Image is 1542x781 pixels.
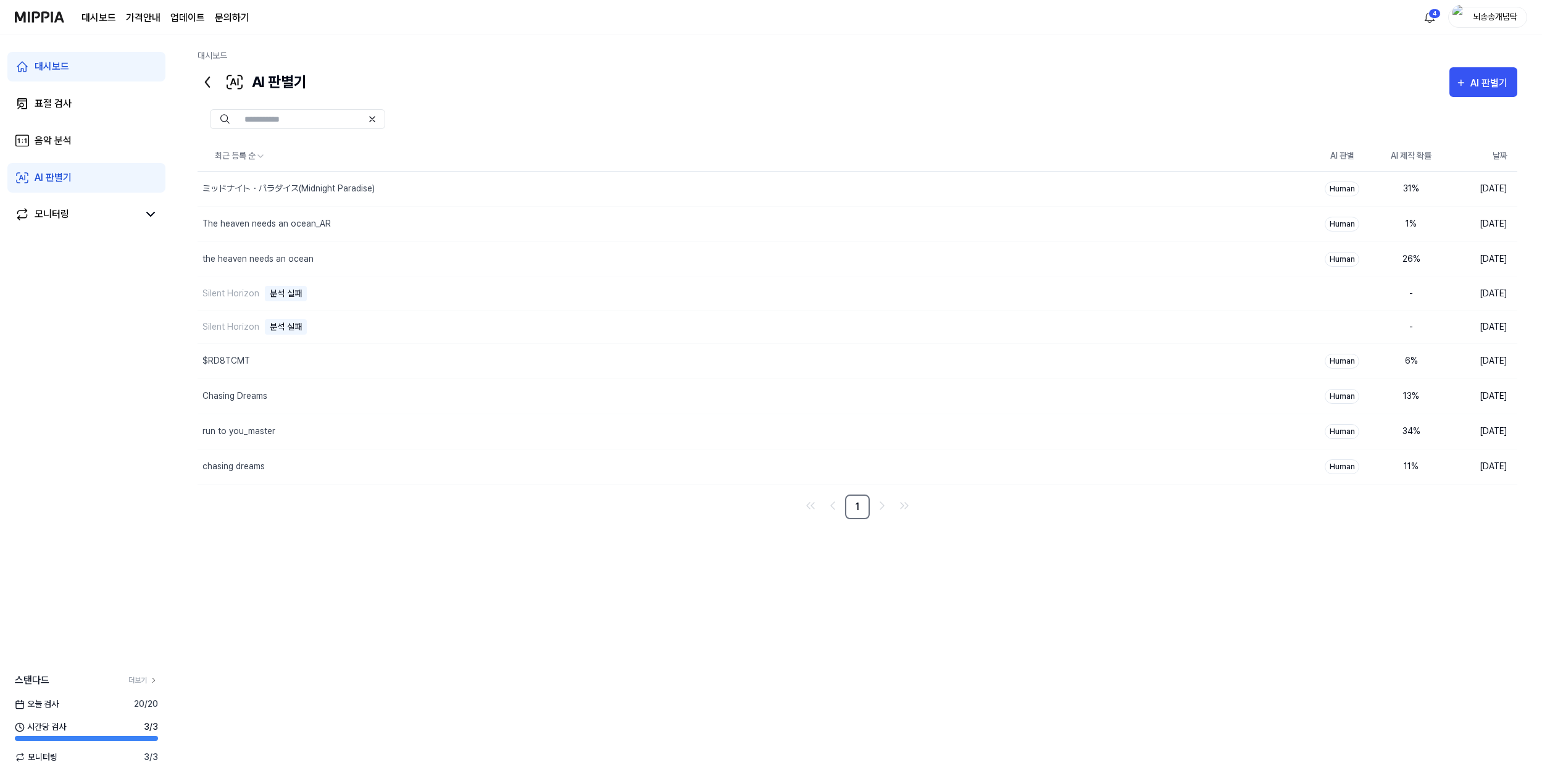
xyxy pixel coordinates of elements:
img: 알림 [1422,10,1437,25]
div: run to you_master [202,425,275,438]
th: 날짜 [1446,141,1517,171]
a: Go to next page [872,496,892,516]
div: Human [1325,459,1359,474]
div: ミッドナイト・パラダイス(Midnight Paradise) [202,182,375,195]
a: 표절 검사 [7,89,165,119]
div: 11 % [1386,460,1436,473]
span: 오늘 검사 [15,698,59,711]
div: Human [1325,252,1359,267]
img: Search [220,114,230,124]
div: 음악 분석 [35,133,72,148]
td: [DATE] [1446,241,1517,277]
span: 스탠다드 [15,673,49,688]
button: profile뇌송송개념탁 [1448,7,1527,28]
button: 가격안내 [126,10,160,25]
td: [DATE] [1446,171,1517,206]
div: AI 판별기 [198,67,307,97]
a: 더보기 [128,675,158,686]
td: [DATE] [1446,206,1517,241]
td: - [1377,277,1446,310]
div: Human [1325,424,1359,439]
div: $RD8TCMT [202,354,250,367]
span: 3 / 3 [144,751,158,764]
td: [DATE] [1446,343,1517,378]
td: [DATE] [1446,310,1517,343]
td: - [1377,310,1446,343]
a: Go to first page [801,496,820,516]
div: 4 [1428,9,1441,19]
nav: pagination [198,495,1517,519]
td: [DATE] [1446,378,1517,414]
div: the heaven needs an ocean [202,253,314,265]
div: Human [1325,354,1359,369]
div: Human [1325,182,1359,196]
div: The heaven needs an ocean_AR [202,217,331,230]
span: 20 / 20 [134,698,158,711]
div: Chasing Dreams [202,390,267,403]
a: AI 판별기 [7,163,165,193]
a: Go to last page [894,496,914,516]
a: 문의하기 [215,10,249,25]
div: 뇌송송개념탁 [1471,10,1519,23]
div: chasing dreams [202,460,265,473]
button: 알림4 [1420,7,1440,27]
span: 3 / 3 [144,720,158,733]
div: Silent Horizon [202,287,259,300]
span: 시간당 검사 [15,720,66,733]
a: 대시보드 [7,52,165,81]
a: 대시보드 [81,10,116,25]
div: Silent Horizon [202,320,259,333]
a: 1 [845,495,870,519]
td: [DATE] [1446,277,1517,310]
a: 업데이트 [170,10,205,25]
div: 표절 검사 [35,96,72,111]
div: 34 % [1386,425,1436,438]
div: Human [1325,389,1359,404]
div: 분석 실패 [265,286,307,301]
div: 26 % [1386,253,1436,265]
div: 분석 실패 [265,319,307,335]
th: AI 제작 확률 [1377,141,1446,171]
th: AI 판별 [1307,141,1377,171]
div: 6 % [1386,354,1436,367]
a: Go to previous page [823,496,843,516]
div: 대시보드 [35,59,69,74]
div: Human [1325,217,1359,232]
button: AI 판별기 [1449,67,1517,97]
div: 모니터링 [35,207,69,222]
td: [DATE] [1446,449,1517,484]
a: 음악 분석 [7,126,165,156]
div: AI 판별기 [35,170,72,185]
span: 모니터링 [15,751,57,764]
a: 모니터링 [15,207,138,222]
div: 13 % [1386,390,1436,403]
div: 31 % [1386,182,1436,195]
div: AI 판별기 [1470,75,1511,91]
img: profile [1452,5,1467,30]
a: 대시보드 [198,51,227,61]
td: [DATE] [1446,414,1517,449]
div: 1 % [1386,217,1436,230]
